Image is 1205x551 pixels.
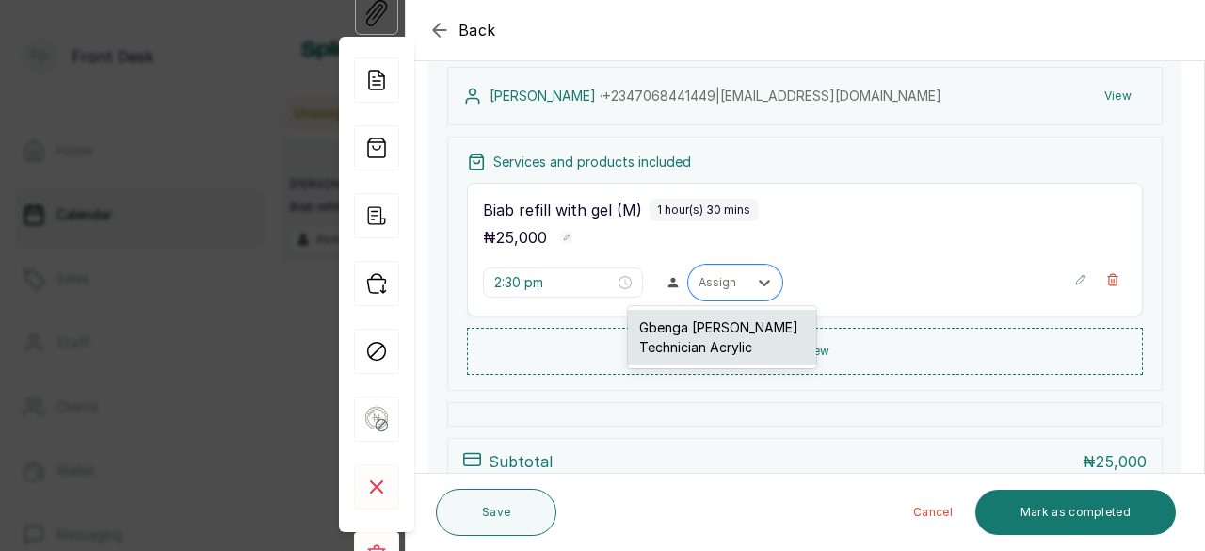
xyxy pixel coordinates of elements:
[483,226,547,249] p: ₦
[483,199,642,221] p: Biab refill with gel (M)
[436,489,556,536] button: Save
[898,490,968,535] button: Cancel
[657,203,750,218] p: 1 hour(s) 30 mins
[1083,450,1147,473] p: ₦
[494,272,615,293] input: Select time
[490,87,941,105] p: [PERSON_NAME] ·
[1096,452,1147,471] span: 25,000
[493,153,691,171] p: Services and products included
[428,19,496,41] button: Back
[1089,79,1147,113] button: View
[496,228,547,247] span: 25,000
[628,310,816,365] div: Gbenga [PERSON_NAME] Technician Acrylic
[467,328,1143,375] button: Add new
[458,19,496,41] span: Back
[602,88,941,104] span: +234 7068441449 | [EMAIL_ADDRESS][DOMAIN_NAME]
[975,490,1176,535] button: Mark as completed
[489,450,553,473] p: Subtotal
